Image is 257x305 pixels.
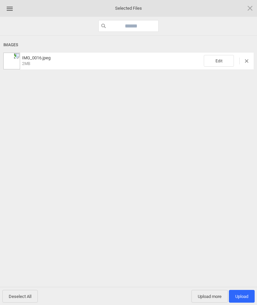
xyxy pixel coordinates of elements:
span: IMG_0016.jpeg [20,55,204,66]
div: Images [3,39,254,51]
span: Upload [229,290,255,303]
span: Selected Files [95,5,162,11]
span: Upload [235,294,248,299]
span: Edit [204,55,234,67]
span: 2MB [22,61,30,66]
span: Click here or hit ESC to close picker [246,4,254,12]
span: Deselect All [2,290,38,303]
span: IMG_0016.jpeg [22,55,51,60]
img: 7ac41544-9123-45ad-a99a-34b601665712 [3,53,20,69]
span: Upload more [191,290,228,303]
